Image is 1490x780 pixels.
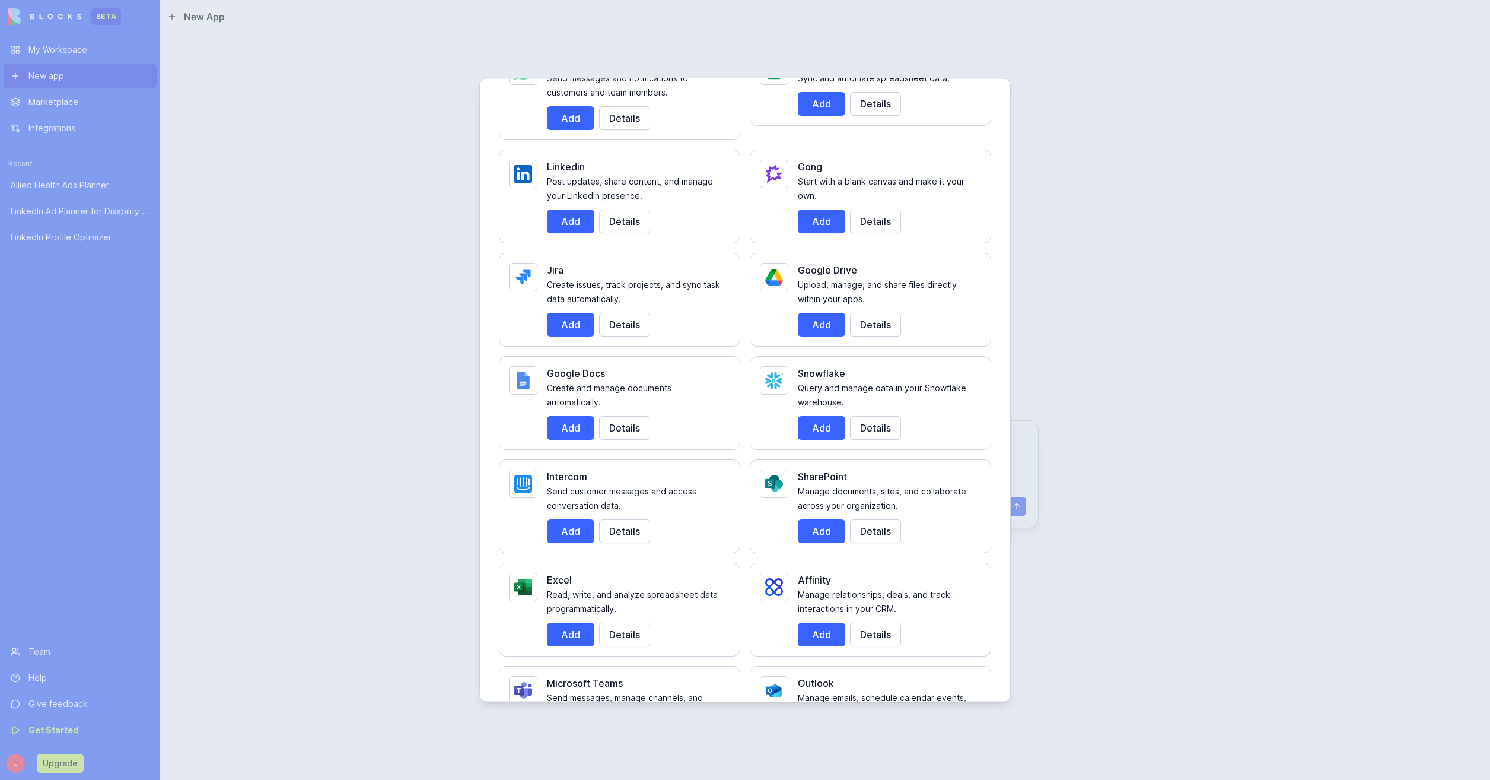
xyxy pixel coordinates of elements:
span: Excel [547,574,572,586]
button: Details [850,210,901,233]
button: Details [599,210,650,233]
button: Add [547,519,594,543]
button: Details [850,313,901,337]
span: SharePoint [798,471,847,483]
button: Add [798,92,845,116]
button: Details [850,623,901,646]
button: Details [599,313,650,337]
button: Add [798,210,845,233]
span: Jira [547,264,563,276]
button: Add [798,519,845,543]
span: Create issues, track projects, and sync task data automatically. [547,280,720,304]
span: Google Docs [547,367,605,379]
span: Query and manage data in your Snowflake warehouse. [798,383,966,407]
span: Manage relationships, deals, and track interactions in your CRM. [798,589,950,614]
span: Manage emails, schedule calendar events, and organize contacts. [798,693,966,717]
span: Sync and automate spreadsheet data. [798,73,950,83]
button: Add [798,313,845,337]
span: Upload, manage, and share files directly within your apps. [798,280,957,304]
button: Details [850,416,901,440]
span: Google Drive [798,264,857,276]
span: Send customer messages and access conversation data. [547,486,696,511]
button: Add [547,106,594,130]
button: Details [599,623,650,646]
span: Microsoft Teams [547,677,623,689]
span: Start with a blank canvas and make it your own. [798,176,964,201]
button: Add [547,416,594,440]
button: Add [798,416,845,440]
button: Details [599,519,650,543]
span: Linkedin [547,161,585,173]
span: Create and manage documents automatically. [547,383,671,407]
button: Details [599,106,650,130]
button: Add [547,623,594,646]
span: Outlook [798,677,834,689]
button: Details [850,519,901,543]
button: Add [798,623,845,646]
span: Read, write, and analyze spreadsheet data programmatically. [547,589,718,614]
span: Gong [798,161,822,173]
span: Snowflake [798,367,845,379]
button: Details [850,92,901,116]
span: Intercom [547,471,587,483]
button: Add [547,313,594,337]
button: Details [599,416,650,440]
span: Manage documents, sites, and collaborate across your organization. [798,486,966,511]
button: Add [547,210,594,233]
span: Affinity [798,574,831,586]
span: Post updates, share content, and manage your LinkedIn presence. [547,176,713,201]
span: Send messages, manage channels, and collaborate with your team. [547,693,703,717]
